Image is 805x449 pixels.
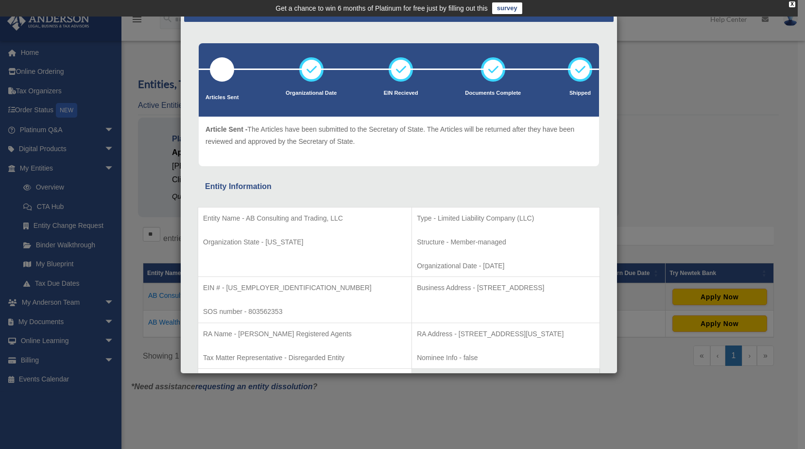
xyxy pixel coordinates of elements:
[206,125,247,133] span: Article Sent -
[417,328,595,340] p: RA Address - [STREET_ADDRESS][US_STATE]
[789,1,795,7] div: close
[568,88,592,98] p: Shipped
[417,260,595,272] p: Organizational Date - [DATE]
[206,93,239,103] p: Articles Sent
[417,352,595,364] p: Nominee Info - false
[203,236,407,248] p: Organization State - [US_STATE]
[203,352,407,364] p: Tax Matter Representative - Disregarded Entity
[465,88,521,98] p: Documents Complete
[417,212,595,224] p: Type - Limited Liability Company (LLC)
[492,2,522,14] a: survey
[206,123,592,147] p: The Articles have been submitted to the Secretary of State. The Articles will be returned after t...
[203,306,407,318] p: SOS number - 803562353
[203,212,407,224] p: Entity Name - AB Consulting and Trading, LLC
[203,328,407,340] p: RA Name - [PERSON_NAME] Registered Agents
[286,88,337,98] p: Organizational Date
[203,282,407,294] p: EIN # - [US_EMPLOYER_IDENTIFICATION_NUMBER]
[275,2,488,14] div: Get a chance to win 6 months of Platinum for free just by filling out this
[205,180,593,193] div: Entity Information
[384,88,418,98] p: EIN Recieved
[417,282,595,294] p: Business Address - [STREET_ADDRESS]
[417,236,595,248] p: Structure - Member-managed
